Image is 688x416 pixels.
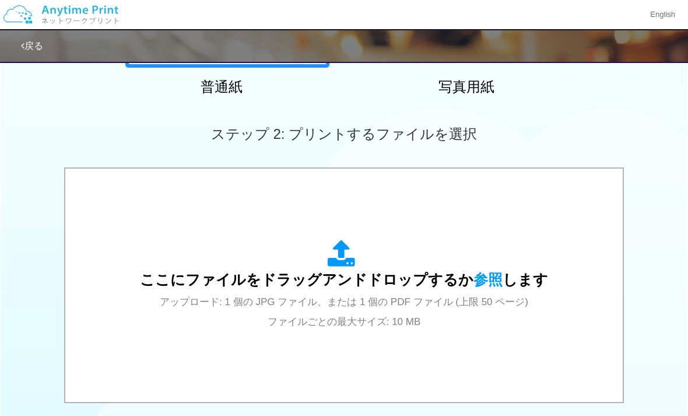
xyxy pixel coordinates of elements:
[21,41,43,51] a: 戻る
[364,79,568,95] h2: 写真用紙
[473,271,503,288] span: 参照
[140,271,548,288] span: ここにファイルをドラッグアンドドロップするか します
[211,126,477,142] span: ステップ 2: プリントするファイルを選択
[120,79,324,95] h2: 普通紙
[160,296,528,327] span: アップロード: 1 個の JPG ファイル、または 1 個の PDF ファイル (上限 50 ページ) ファイルごとの最大サイズ: 10 MB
